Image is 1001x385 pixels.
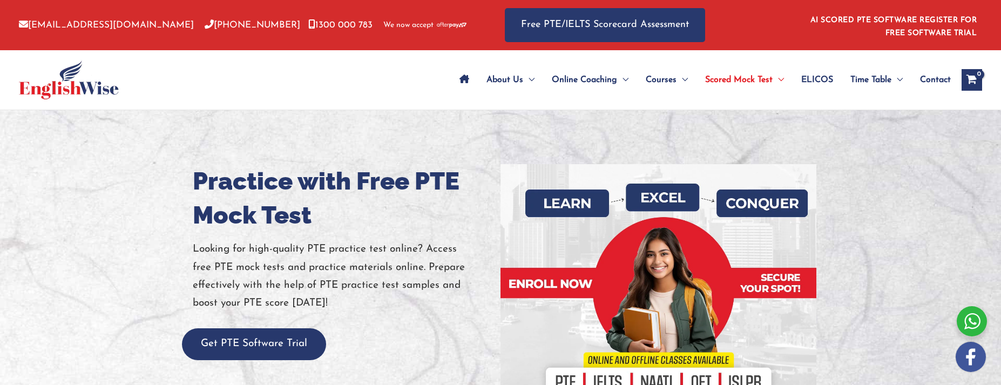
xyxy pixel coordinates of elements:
[19,60,119,99] img: cropped-ew-logo
[552,61,617,99] span: Online Coaching
[850,61,891,99] span: Time Table
[308,21,373,30] a: 1300 000 783
[801,61,833,99] span: ELICOS
[637,61,696,99] a: CoursesMenu Toggle
[920,61,951,99] span: Contact
[773,61,784,99] span: Menu Toggle
[617,61,628,99] span: Menu Toggle
[543,61,637,99] a: Online CoachingMenu Toggle
[911,61,951,99] a: Contact
[646,61,677,99] span: Courses
[451,61,951,99] nav: Site Navigation: Main Menu
[193,164,492,232] h1: Practice with Free PTE Mock Test
[383,20,434,31] span: We now accept
[705,61,773,99] span: Scored Mock Test
[182,328,326,360] button: Get PTE Software Trial
[891,61,903,99] span: Menu Toggle
[696,61,793,99] a: Scored Mock TestMenu Toggle
[505,8,705,42] a: Free PTE/IELTS Scorecard Assessment
[810,16,977,37] a: AI SCORED PTE SOFTWARE REGISTER FOR FREE SOFTWARE TRIAL
[182,339,326,349] a: Get PTE Software Trial
[478,61,543,99] a: About UsMenu Toggle
[956,342,986,372] img: white-facebook.png
[437,22,466,28] img: Afterpay-Logo
[193,240,492,312] p: Looking for high-quality PTE practice test online? Access free PTE mock tests and practice materi...
[205,21,300,30] a: [PHONE_NUMBER]
[962,69,982,91] a: View Shopping Cart, empty
[804,8,982,43] aside: Header Widget 1
[793,61,842,99] a: ELICOS
[19,21,194,30] a: [EMAIL_ADDRESS][DOMAIN_NAME]
[677,61,688,99] span: Menu Toggle
[842,61,911,99] a: Time TableMenu Toggle
[523,61,535,99] span: Menu Toggle
[486,61,523,99] span: About Us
